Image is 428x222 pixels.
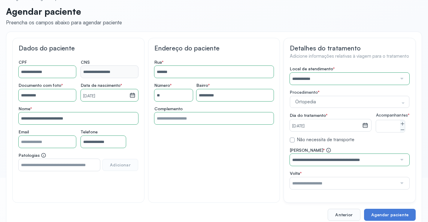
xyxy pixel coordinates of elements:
h3: Endereço do paciente [154,44,274,52]
span: [PERSON_NAME] [290,147,331,153]
h3: Dados do paciente [19,44,138,52]
div: Preencha os campos abaixo para agendar paciente [6,19,122,26]
span: Ortopedia [294,99,399,105]
span: Dia do tratamento [290,113,327,118]
span: Email [19,129,29,135]
h3: Detalhes do tratamento [290,44,409,52]
span: Procedimento [290,90,318,95]
span: CPF [19,59,27,65]
span: Telefone [81,129,98,135]
span: Bairro [196,83,210,88]
span: Acompanhantes [376,113,409,118]
button: Adicionar [102,159,138,171]
span: Documento com foto [19,83,63,88]
button: Agendar paciente [364,209,416,221]
button: Anterior [328,209,360,221]
span: Data de nascimento [81,83,122,88]
span: Número [154,83,172,88]
span: Complemento [154,106,183,111]
span: Nome [19,106,32,111]
span: Patologias [19,153,46,158]
span: Volta [290,171,302,176]
p: Agendar paciente [6,6,122,17]
span: CNS [81,59,90,65]
label: Não necessita de transporte [297,137,354,143]
small: [DATE] [292,123,360,129]
span: Local de atendimento [290,66,335,71]
span: Rua [154,59,163,65]
small: [DATE] [83,93,127,99]
h4: Adicione informações relativas à viagem para o tratamento [290,53,409,59]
